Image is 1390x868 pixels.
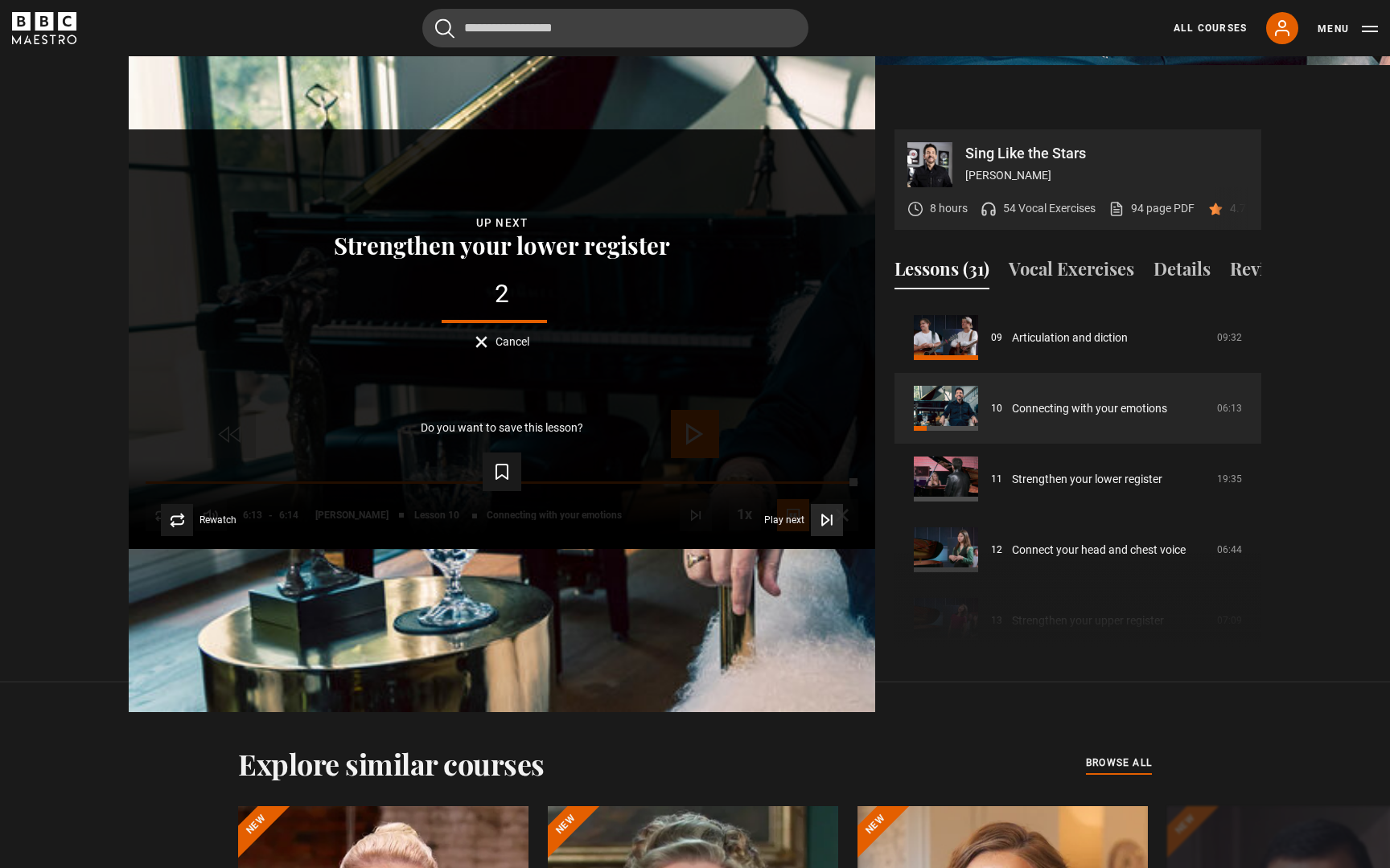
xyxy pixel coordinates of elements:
[129,129,875,549] video-js: Video Player
[1174,21,1247,35] a: All Courses
[154,214,849,232] div: Up next
[435,18,454,39] button: Submit the search query
[329,232,675,257] button: Strengthen your lower register
[1154,256,1211,289] button: Details
[422,9,808,47] input: Search
[12,12,76,44] svg: BBC Maestro
[1230,256,1330,289] button: Reviews (60)
[1003,200,1096,217] p: 54 Vocal Exercises
[1012,400,1167,417] a: Connecting with your emotions
[930,200,968,217] p: 8 hours
[1012,471,1162,488] a: Strengthen your lower register
[894,256,989,289] button: Lessons (31)
[1012,330,1128,346] a: Articulation and diction
[1318,21,1378,37] button: Toggle navigation
[1012,542,1186,559] a: Connect your head and chest voice
[238,747,545,780] h2: Explore similar courses
[1086,755,1152,772] a: browse all
[1009,256,1134,289] button: Vocal Exercises
[154,281,849,307] div: 2
[199,515,236,525] span: Rewatch
[965,167,1248,184] p: [PERSON_NAME]
[764,515,804,525] span: Play next
[1108,200,1195,217] a: 94 page PDF
[421,422,583,433] p: Do you want to save this lesson?
[161,504,236,536] button: Rewatch
[496,336,529,347] span: Cancel
[764,504,843,536] button: Play next
[475,336,529,348] button: Cancel
[965,146,1248,161] p: Sing Like the Stars
[1086,755,1152,771] span: browse all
